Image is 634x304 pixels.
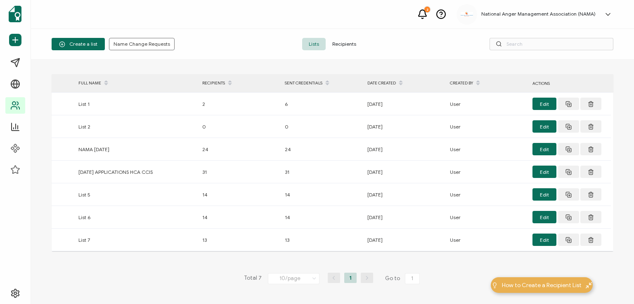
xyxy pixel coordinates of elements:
div: List 6 [74,213,198,222]
span: Total 7 [244,273,262,284]
button: Edit [532,166,556,178]
div: User [446,122,528,131]
div: [DATE] [363,167,446,177]
div: List 7 [74,235,198,245]
div: 14 [198,213,281,222]
button: Create a list [52,38,105,50]
button: Edit [532,188,556,201]
h5: National Anger Management Association (NAMA) [481,11,596,17]
div: 31 [281,167,363,177]
div: NAMA [DATE] [74,145,198,154]
div: [DATE] [363,99,446,109]
li: 1 [344,273,357,283]
button: Name Change Requests [109,38,175,50]
button: Edit [532,143,556,155]
div: [DATE] [363,190,446,199]
input: Select [268,273,319,284]
button: Edit [532,98,556,110]
div: List 5 [74,190,198,199]
iframe: Chat Widget [497,211,634,304]
div: RECIPIENTS [198,76,281,90]
div: User [446,235,528,245]
span: Go to [385,273,421,284]
div: 14 [281,213,363,222]
div: DATE CREATED [363,76,446,90]
div: [DATE] [363,145,446,154]
div: [DATE] [363,235,446,245]
div: User [446,213,528,222]
div: User [446,190,528,199]
div: [DATE] APPLICATIONS HCA CCIS [74,167,198,177]
div: 2 [424,7,430,12]
div: 14 [281,190,363,199]
div: List 1 [74,99,198,109]
div: SENT CREDENTIALS [281,76,363,90]
div: User [446,99,528,109]
img: 3ca2817c-e862-47f7-b2ec-945eb25c4a6c.jpg [461,12,473,16]
div: 14 [198,190,281,199]
div: ACTIONS [528,79,611,88]
div: FULL NAME [74,76,198,90]
div: 2 [198,99,281,109]
div: User [446,145,528,154]
div: 24 [281,145,363,154]
div: CREATED BY [446,76,528,90]
div: 13 [281,235,363,245]
div: User [446,167,528,177]
input: Search [490,38,613,50]
div: 31 [198,167,281,177]
div: 13 [198,235,281,245]
span: Lists [302,38,326,50]
div: [DATE] [363,122,446,131]
button: Edit [532,120,556,133]
div: 24 [198,145,281,154]
div: 0 [281,122,363,131]
div: [DATE] [363,213,446,222]
div: 6 [281,99,363,109]
span: Name Change Requests [114,42,170,47]
div: List 2 [74,122,198,131]
span: Create a list [59,41,97,47]
div: 0 [198,122,281,131]
img: sertifier-logomark-colored.svg [9,6,21,22]
span: Recipients [326,38,363,50]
